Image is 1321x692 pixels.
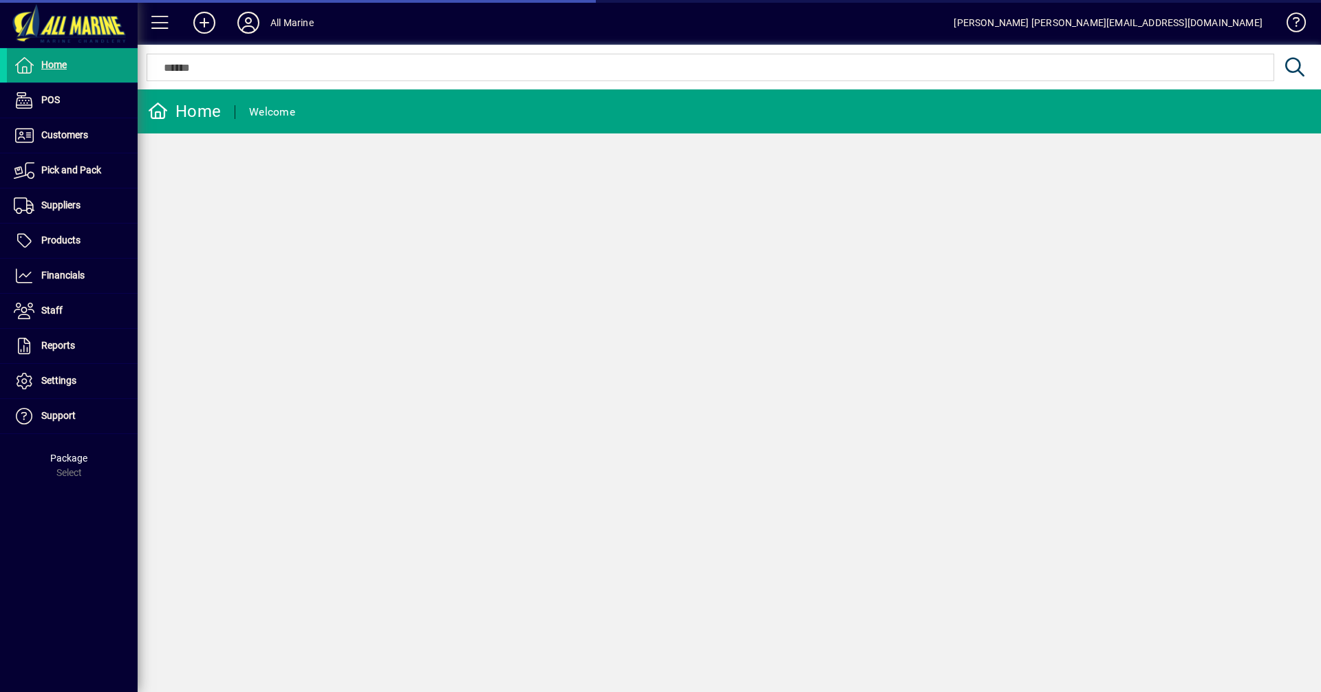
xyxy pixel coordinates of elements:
[7,294,138,328] a: Staff
[41,340,75,351] span: Reports
[41,410,76,421] span: Support
[7,188,138,223] a: Suppliers
[7,259,138,293] a: Financials
[1276,3,1304,47] a: Knowledge Base
[50,453,87,464] span: Package
[226,10,270,35] button: Profile
[249,101,295,123] div: Welcome
[41,94,60,105] span: POS
[7,118,138,153] a: Customers
[41,199,80,210] span: Suppliers
[148,100,221,122] div: Home
[41,129,88,140] span: Customers
[41,235,80,246] span: Products
[7,329,138,363] a: Reports
[41,164,101,175] span: Pick and Pack
[954,12,1263,34] div: [PERSON_NAME] [PERSON_NAME][EMAIL_ADDRESS][DOMAIN_NAME]
[270,12,314,34] div: All Marine
[7,399,138,433] a: Support
[41,305,63,316] span: Staff
[7,224,138,258] a: Products
[41,270,85,281] span: Financials
[41,375,76,386] span: Settings
[7,83,138,118] a: POS
[41,59,67,70] span: Home
[7,364,138,398] a: Settings
[182,10,226,35] button: Add
[7,153,138,188] a: Pick and Pack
